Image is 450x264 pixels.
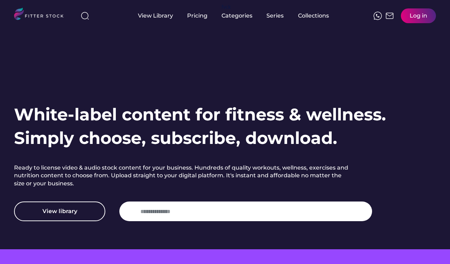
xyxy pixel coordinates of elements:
[14,164,351,187] h2: Ready to license video & audio stock content for your business. Hundreds of quality workouts, wel...
[14,202,105,221] button: View library
[221,4,231,11] div: fvck
[298,12,329,20] div: Collections
[14,103,386,150] h1: White-label content for fitness & wellness. Simply choose, subscribe, download.
[385,12,394,20] img: Frame%2051.svg
[266,12,284,20] div: Series
[373,12,382,20] img: meteor-icons_whatsapp%20%281%29.svg
[187,12,207,20] div: Pricing
[138,12,173,20] div: View Library
[14,8,70,22] img: LOGO.svg
[410,12,427,20] div: Log in
[221,12,252,20] div: Categories
[126,207,135,216] img: yH5BAEAAAAALAAAAAABAAEAAAIBRAA7
[81,12,89,20] img: search-normal%203.svg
